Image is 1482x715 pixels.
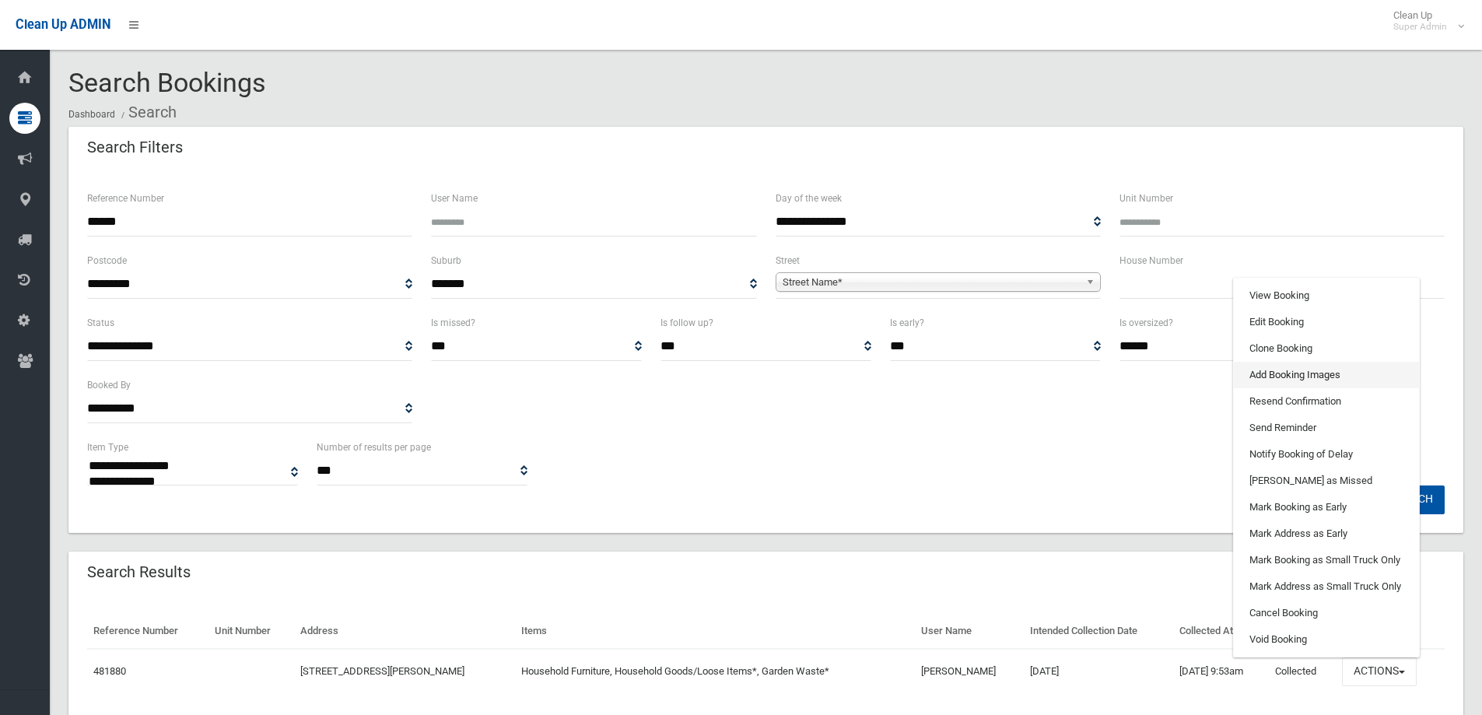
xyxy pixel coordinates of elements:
[87,252,127,269] label: Postcode
[16,17,110,32] span: Clean Up ADMIN
[431,314,475,331] label: Is missed?
[87,377,131,394] label: Booked By
[431,252,461,269] label: Suburb
[1173,649,1268,694] td: [DATE] 9:53am
[208,614,294,649] th: Unit Number
[1234,309,1419,335] a: Edit Booking
[93,665,126,677] a: 481880
[317,439,431,456] label: Number of results per page
[68,557,209,587] header: Search Results
[890,314,924,331] label: Is early?
[776,190,842,207] label: Day of the week
[1234,547,1419,573] a: Mark Booking as Small Truck Only
[87,614,208,649] th: Reference Number
[1234,520,1419,547] a: Mark Address as Early
[783,273,1080,292] span: Street Name*
[87,314,114,331] label: Status
[117,98,177,127] li: Search
[1234,362,1419,388] a: Add Booking Images
[294,614,515,649] th: Address
[1393,21,1447,33] small: Super Admin
[1234,441,1419,468] a: Notify Booking of Delay
[68,67,266,98] span: Search Bookings
[300,665,464,677] a: [STREET_ADDRESS][PERSON_NAME]
[87,439,128,456] label: Item Type
[660,314,713,331] label: Is follow up?
[915,649,1024,694] td: [PERSON_NAME]
[1342,657,1417,686] button: Actions
[1234,388,1419,415] a: Resend Confirmation
[68,109,115,120] a: Dashboard
[1024,649,1173,694] td: [DATE]
[87,190,164,207] label: Reference Number
[1234,600,1419,626] a: Cancel Booking
[1234,468,1419,494] a: [PERSON_NAME] as Missed
[1386,9,1463,33] span: Clean Up
[1234,494,1419,520] a: Mark Booking as Early
[1234,415,1419,441] a: Send Reminder
[1119,314,1173,331] label: Is oversized?
[1269,649,1336,694] td: Collected
[1234,626,1419,653] a: Void Booking
[1119,252,1183,269] label: House Number
[1024,614,1173,649] th: Intended Collection Date
[1234,282,1419,309] a: View Booking
[431,190,478,207] label: User Name
[1234,335,1419,362] a: Clone Booking
[515,614,916,649] th: Items
[515,649,916,694] td: Household Furniture, Household Goods/Loose Items*, Garden Waste*
[915,614,1024,649] th: User Name
[1119,190,1173,207] label: Unit Number
[1234,573,1419,600] a: Mark Address as Small Truck Only
[1173,614,1268,649] th: Collected At
[776,252,800,269] label: Street
[68,132,201,163] header: Search Filters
